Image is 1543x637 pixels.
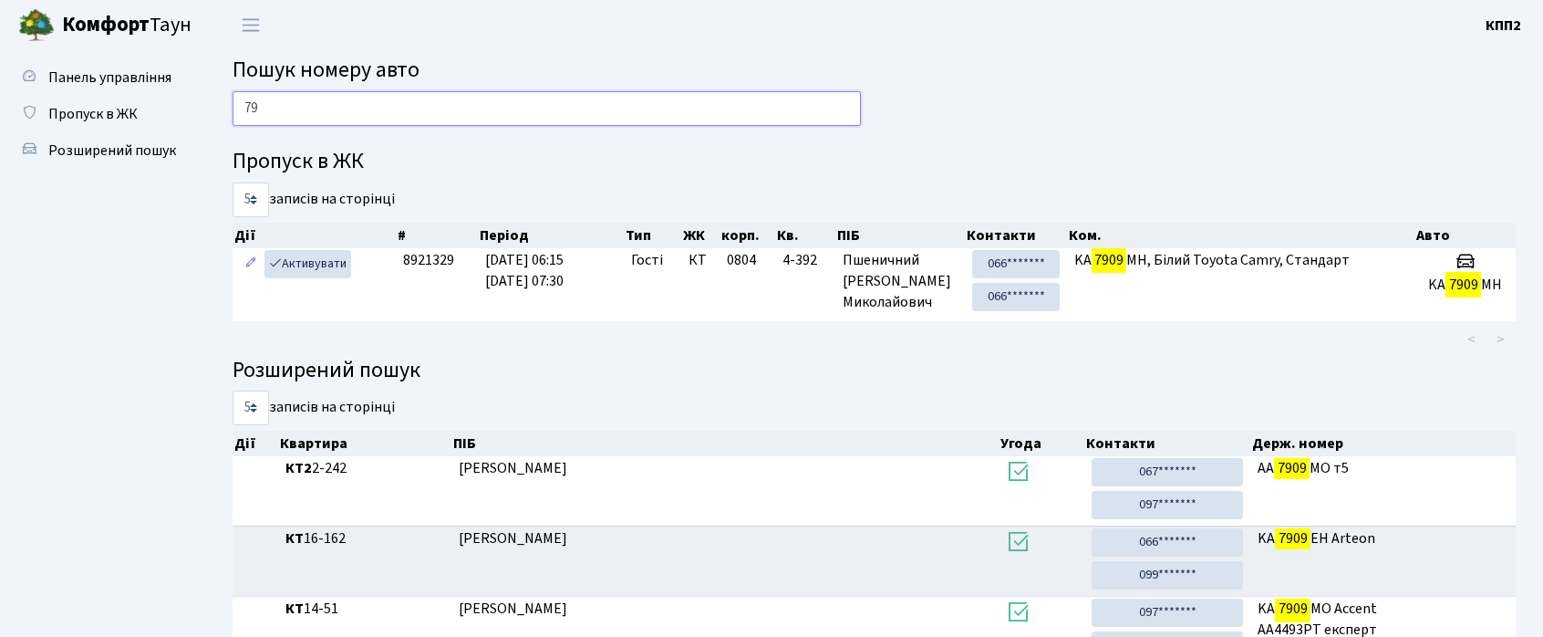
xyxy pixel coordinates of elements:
span: КТ [689,250,713,271]
th: ЖК [681,223,720,248]
b: КТ2 [285,458,312,478]
span: 0804 [727,250,756,270]
span: KA MH, Білий Toyota Camry, Стандарт [1074,247,1350,273]
span: Пошук номеру авто [233,54,419,86]
a: Редагувати [240,250,262,278]
img: logo.png [18,7,55,44]
input: Пошук [233,91,861,126]
th: корп. [720,223,774,248]
a: Пропуск в ЖК [9,96,192,132]
span: Пропуск в ЖК [48,104,138,124]
th: Ком. [1067,223,1414,248]
b: КТ [285,528,304,548]
th: ПІБ [835,223,965,248]
th: Кв. [775,223,836,248]
b: КПП2 [1486,16,1521,36]
th: ПІБ [451,431,999,456]
h4: Пропуск в ЖК [233,149,1516,175]
span: 14-51 [285,599,444,620]
select: записів на сторінці [233,183,269,217]
span: Гості [631,250,663,271]
mark: 7909 [1092,247,1126,273]
a: Розширений пошук [9,132,192,169]
span: [PERSON_NAME] [459,528,567,548]
th: Квартира [278,431,451,456]
th: Контакти [1084,431,1250,456]
th: Авто [1414,223,1516,248]
th: # [396,223,478,248]
span: Розширений пошук [48,141,176,161]
a: Панель управління [9,59,192,96]
mark: 7909 [1445,272,1480,298]
th: Дії [233,223,396,248]
span: 2-242 [285,458,444,479]
h5: KA MH [1422,277,1508,294]
th: Дії [233,431,278,456]
span: [DATE] 06:15 [DATE] 07:30 [485,250,564,291]
h4: Розширений пошук [233,358,1516,384]
button: Переключити навігацію [228,10,274,40]
th: Тип [624,223,680,248]
span: [PERSON_NAME] [459,458,567,478]
th: Держ. номер [1250,431,1516,456]
label: записів на сторінці [233,391,395,425]
span: 8921329 [403,250,454,270]
span: [PERSON_NAME] [459,599,567,619]
span: Панель управління [48,68,171,88]
label: записів на сторінці [233,183,395,217]
b: КТ [285,599,304,619]
span: KA EH Arteon [1258,528,1508,549]
a: КПП2 [1486,15,1521,37]
mark: 7909 [1275,526,1310,551]
span: 16-162 [285,528,444,549]
th: Угода [999,431,1084,456]
b: Комфорт [62,10,150,39]
span: АА МО т5 [1258,458,1508,479]
th: Період [478,223,624,248]
span: 4-392 [782,250,829,271]
a: Активувати [264,250,351,278]
span: Пшеничний [PERSON_NAME] Миколайович [843,250,958,313]
select: записів на сторінці [233,391,269,425]
span: Таун [62,10,192,41]
mark: 7909 [1275,596,1310,621]
mark: 7909 [1274,455,1309,481]
th: Контакти [965,223,1067,248]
